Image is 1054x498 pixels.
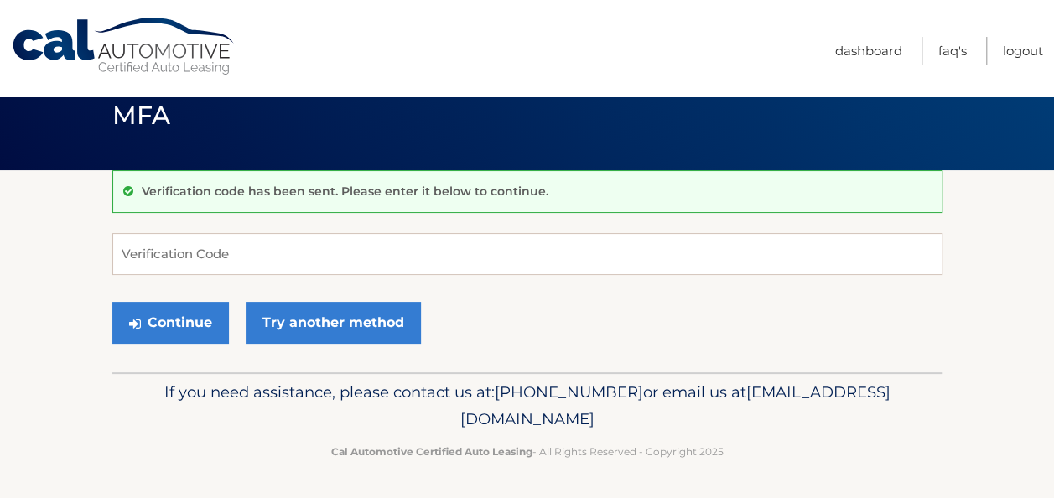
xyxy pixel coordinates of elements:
a: FAQ's [938,37,967,65]
a: Try another method [246,302,421,344]
button: Continue [112,302,229,344]
p: Verification code has been sent. Please enter it below to continue. [142,184,548,199]
span: MFA [112,100,171,131]
a: Dashboard [835,37,902,65]
strong: Cal Automotive Certified Auto Leasing [331,445,532,458]
span: [EMAIL_ADDRESS][DOMAIN_NAME] [460,382,890,428]
a: Logout [1003,37,1043,65]
a: Cal Automotive [11,17,237,76]
p: - All Rights Reserved - Copyright 2025 [123,443,932,460]
input: Verification Code [112,233,942,275]
p: If you need assistance, please contact us at: or email us at [123,379,932,433]
span: [PHONE_NUMBER] [495,382,643,402]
